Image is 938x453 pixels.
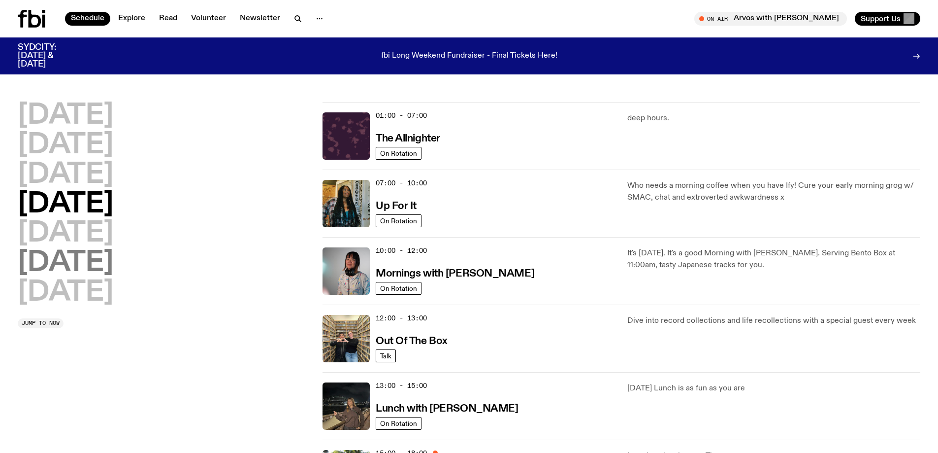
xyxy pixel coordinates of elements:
[380,150,417,157] span: On Rotation
[153,12,183,26] a: Read
[376,111,427,120] span: 01:00 - 07:00
[18,102,113,130] button: [DATE]
[380,217,417,225] span: On Rotation
[376,178,427,188] span: 07:00 - 10:00
[18,132,113,159] button: [DATE]
[234,12,286,26] a: Newsletter
[18,220,113,247] button: [DATE]
[323,180,370,227] img: Ify - a Brown Skin girl with black braided twists, looking up to the side with her tongue stickin...
[18,161,113,189] button: [DATE]
[627,180,920,204] p: Who needs a morning coffee when you have Ify! Cure your early morning grog w/ SMAC, chat and extr...
[376,134,440,144] h3: The Allnighter
[380,352,391,360] span: Talk
[18,43,81,69] h3: SYDCITY: [DATE] & [DATE]
[65,12,110,26] a: Schedule
[627,383,920,394] p: [DATE] Lunch is as fun as you are
[376,402,518,414] a: Lunch with [PERSON_NAME]
[376,349,396,362] a: Talk
[376,132,440,144] a: The Allnighter
[112,12,151,26] a: Explore
[185,12,232,26] a: Volunteer
[376,417,421,430] a: On Rotation
[18,249,113,277] button: [DATE]
[376,336,448,347] h3: Out Of The Box
[323,383,370,430] img: Izzy Page stands above looking down at Opera Bar. She poses in front of the Harbour Bridge in the...
[627,315,920,327] p: Dive into record collections and life recollections with a special guest every week
[376,199,417,211] a: Up For It
[376,201,417,211] h3: Up For It
[22,320,60,326] span: Jump to now
[627,112,920,124] p: deep hours.
[376,334,448,347] a: Out Of The Box
[376,404,518,414] h3: Lunch with [PERSON_NAME]
[376,267,534,279] a: Mornings with [PERSON_NAME]
[380,285,417,292] span: On Rotation
[376,282,421,295] a: On Rotation
[380,420,417,427] span: On Rotation
[18,279,113,307] button: [DATE]
[855,12,920,26] button: Support Us
[861,14,901,23] span: Support Us
[376,214,421,227] a: On Rotation
[694,12,847,26] button: On AirArvos with [PERSON_NAME]
[376,381,427,390] span: 13:00 - 15:00
[376,269,534,279] h3: Mornings with [PERSON_NAME]
[18,191,113,218] button: [DATE]
[376,147,421,160] a: On Rotation
[18,318,64,328] button: Jump to now
[627,247,920,271] p: It's [DATE]. It's a good Morning with [PERSON_NAME]. Serving Bento Box at 11:00am, tasty Japanese...
[376,246,427,255] span: 10:00 - 12:00
[381,52,557,61] p: fbi Long Weekend Fundraiser - Final Tickets Here!
[376,314,427,323] span: 12:00 - 13:00
[323,247,370,295] img: Kana Frazer is smiling at the camera with her head tilted slightly to her left. She wears big bla...
[323,315,370,362] img: Matt and Kate stand in the music library and make a heart shape with one hand each.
